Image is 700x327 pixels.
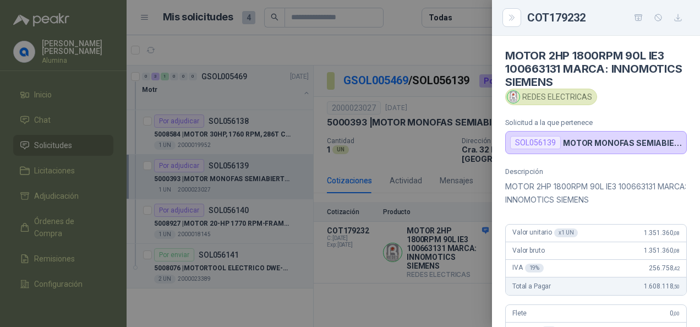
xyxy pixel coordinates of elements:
span: ,00 [673,310,680,317]
p: MOTOR 2HP 1800RPM 90L IE3 100663131 MARCA: INNOMOTICS SIEMENS [505,180,687,206]
img: Company Logo [507,91,519,103]
div: COT179232 [527,9,687,26]
p: Solicitud a la que pertenece [505,118,687,127]
span: 1.351.360 [644,229,680,237]
div: x 1 UN [554,228,578,237]
span: ,08 [673,248,680,254]
span: 1.608.118 [644,282,680,290]
span: 0 [670,309,680,317]
p: MOTOR MONOFAS SEMIABIERTO 2HP 1720RPM [563,138,682,148]
span: 1.351.360 [644,247,680,254]
span: ,50 [673,284,680,290]
span: ,08 [673,230,680,236]
span: ,42 [673,265,680,271]
h4: MOTOR 2HP 1800RPM 90L IE3 100663131 MARCA: INNOMOTICS SIEMENS [505,49,687,89]
span: Flete [512,309,527,317]
span: Total a Pagar [512,282,551,290]
p: Descripción [505,167,687,176]
span: Valor bruto [512,247,544,254]
div: 19 % [525,264,544,272]
span: 256.758 [649,264,680,272]
div: REDES ELECTRICAS [505,89,597,105]
span: Valor unitario [512,228,578,237]
span: IVA [512,264,544,272]
div: SOL056139 [510,136,561,149]
button: Close [505,11,518,24]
